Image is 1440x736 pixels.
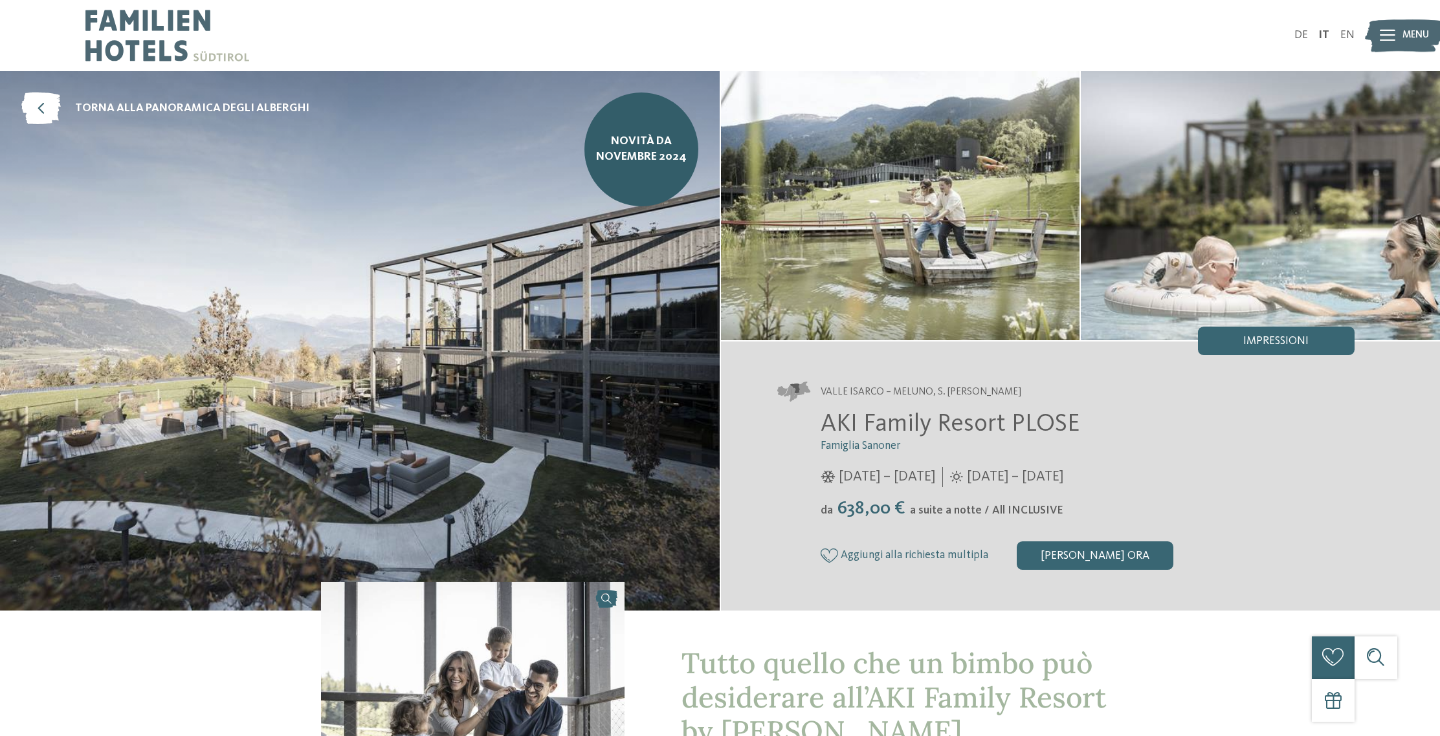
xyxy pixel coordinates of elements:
[967,467,1063,487] span: [DATE] – [DATE]
[821,440,900,451] span: Famiglia Sanoner
[1294,30,1308,41] a: DE
[1081,71,1440,340] img: AKI: tutto quello che un bimbo può desiderare
[841,549,988,561] span: Aggiungi alla richiesta multipla
[595,134,688,166] span: NOVITÀ da novembre 2024
[834,499,909,518] span: 638,00 €
[910,505,1063,516] span: a suite a notte / All INCLUSIVE
[821,471,836,484] i: Orari d'apertura inverno
[1243,336,1309,347] span: Impressioni
[1017,541,1173,570] div: [PERSON_NAME] ora
[839,467,935,487] span: [DATE] – [DATE]
[950,471,963,484] i: Orari d'apertura estate
[1340,30,1355,41] a: EN
[721,71,1080,340] img: AKI: tutto quello che un bimbo può desiderare
[1318,30,1329,41] a: IT
[1402,28,1429,43] span: Menu
[21,92,309,125] a: torna alla panoramica degli alberghi
[821,505,833,516] span: da
[821,385,1021,400] span: Valle Isarco – Meluno, S. [PERSON_NAME]
[821,412,1080,437] span: AKI Family Resort PLOSE
[75,101,309,117] span: torna alla panoramica degli alberghi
